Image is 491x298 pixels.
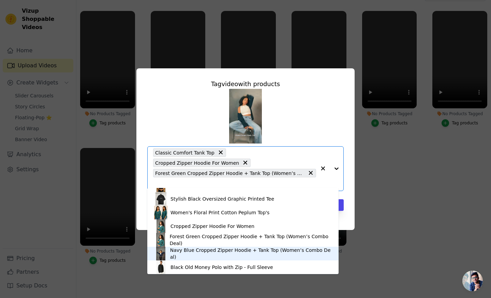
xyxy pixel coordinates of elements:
[154,247,167,260] img: product thumbnail
[154,192,168,206] img: product thumbnail
[170,209,269,216] div: Women's Floral Print Cotton Peplum Top's
[170,223,254,230] div: Cropped Zipper Hoodie For Women
[169,233,331,247] div: Forest Green Cropped Zipper Hoodie + Tank Top (Women’s Combo Deal)
[154,233,167,247] img: product thumbnail
[462,271,483,291] div: Open chat
[170,264,273,271] div: Black Old Money Polo with Zip - Full Sleeve
[155,169,304,177] span: Forest Green Cropped Zipper Hoodie + Tank Top (Women’s Combo Deal)
[170,247,332,260] div: Navy Blue Cropped Zipper Hoodie + Tank Top (Women’s Combo Deal)
[229,89,262,144] img: tn-b6ebb9f9d10a428aa4ba4338cf57797e.png
[154,219,168,233] img: product thumbnail
[155,149,214,157] span: Classic Comfort Tank Top
[154,260,168,274] img: product thumbnail
[170,195,274,202] div: Stylish Black Oversized Graphic Printed Tee
[154,206,168,219] img: product thumbnail
[147,79,344,89] div: Tag video with products
[155,159,239,167] span: Cropped Zipper Hoodie For Women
